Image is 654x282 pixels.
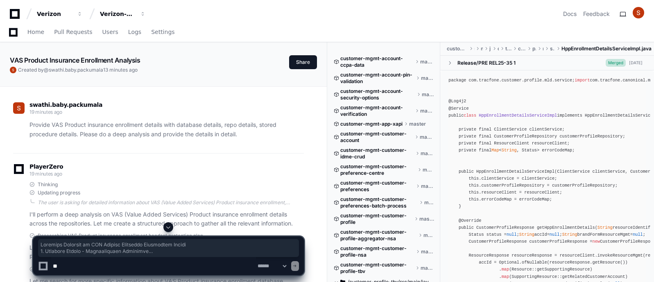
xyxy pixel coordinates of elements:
a: Home [27,23,44,42]
div: Verizon [37,10,72,18]
span: Pull Requests [54,29,92,34]
span: Created by [18,67,138,73]
p: Provide VAS Product insurance enrollment details with database details, repo details, stored proc... [29,120,304,139]
div: Release/PRE REL25-35 1 [457,60,516,66]
span: HppEnrollmentDetailsServiceImpl.java [561,45,652,52]
span: customer-mgmt-customer-profile [340,212,413,226]
span: Thinking [38,181,58,188]
img: ACg8ocLg2_KGMaESmVdPJoxlc_7O_UeM10l1C5GIc0P9QNRQFTV7=s96-c [10,67,16,73]
div: [DATE] [629,60,643,66]
span: profile [532,45,536,52]
a: Settings [151,23,174,42]
span: master [421,183,434,190]
a: Logs [128,23,141,42]
span: master [420,59,434,65]
iframe: Open customer support [628,255,650,277]
span: String [502,148,517,153]
span: com [498,45,499,52]
span: Merged [606,59,626,67]
span: customer-profile-tbv [447,45,467,52]
span: Map [491,148,499,153]
span: master [409,121,426,127]
span: customer-mgmt-account-security-options [340,88,416,101]
p: I'll perform a deep analysis on VAS (Value Added Services) Product insurance enrollment details a... [29,210,304,229]
button: Verizon [34,7,86,21]
span: master [421,150,434,157]
span: 19 minutes ago [29,171,62,177]
span: master [419,216,434,222]
span: Home [27,29,44,34]
span: customer-mgmt-account-ccpa-data [340,55,414,68]
span: 13 minutes ago [103,67,138,73]
span: main [481,45,483,52]
span: customer-mgmt-customer-account [340,131,414,144]
div: Verizon-Clarify-Customer-Management [100,10,135,18]
button: Verizon-Clarify-Customer-Management [97,7,149,21]
span: customer-mgmt-customer-preferences-batch-process [340,196,418,209]
button: Share [289,55,317,69]
img: ACg8ocLg2_KGMaESmVdPJoxlc_7O_UeM10l1C5GIc0P9QNRQFTV7=s96-c [13,102,25,114]
span: class [464,113,476,118]
span: master [424,199,434,206]
span: customer-mgmt-account-verification [340,104,414,117]
span: swathi.baby.packumala [49,67,103,73]
img: ACg8ocLg2_KGMaESmVdPJoxlc_7O_UeM10l1C5GIc0P9QNRQFTV7=s96-c [633,7,644,18]
span: master [422,91,434,98]
span: tracfone [505,45,511,52]
span: customer-mgmt-customer-idme-crud [340,147,414,160]
span: HppEnrollmentDetailsServiceImpl [479,113,557,118]
app-text-character-animate: VAS Product Insurance Enrollment Analysis [10,56,140,64]
span: java [489,45,491,52]
span: 19 minutes ago [29,109,62,115]
span: customer [518,45,525,52]
span: master [420,108,434,114]
span: Settings [151,29,174,34]
span: Updating progress [38,190,80,196]
span: master [423,167,434,173]
span: PlayerZero [29,164,63,169]
span: import [575,78,590,83]
span: swathi.baby.packumala [29,102,102,108]
a: Docs [563,10,577,18]
span: service [550,45,555,52]
span: master [421,75,434,81]
span: Logs [128,29,141,34]
span: customer-mgmt-customer-preference-centre [340,163,416,176]
span: @ [44,67,49,73]
span: src [474,45,475,52]
span: customer-mgmt-customer-preferences [340,180,415,193]
span: customer-mgmt-account-pin-validation [340,72,415,85]
span: master [420,134,434,140]
button: Feedback [583,10,610,18]
span: customer-mgmt-app-xapi [340,121,403,127]
span: Loremips Dolorsit am CON Adipisc Elitseddo Eiusmodtem Incidi 1. Utlabore Etdolo - Magnaaliquaen A... [41,241,296,255]
a: Users [102,23,118,42]
span: Users [102,29,118,34]
a: Pull Requests [54,23,92,42]
div: The user is asking for detailed information about VAS (Value Added Services) Product insurance en... [38,199,304,206]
